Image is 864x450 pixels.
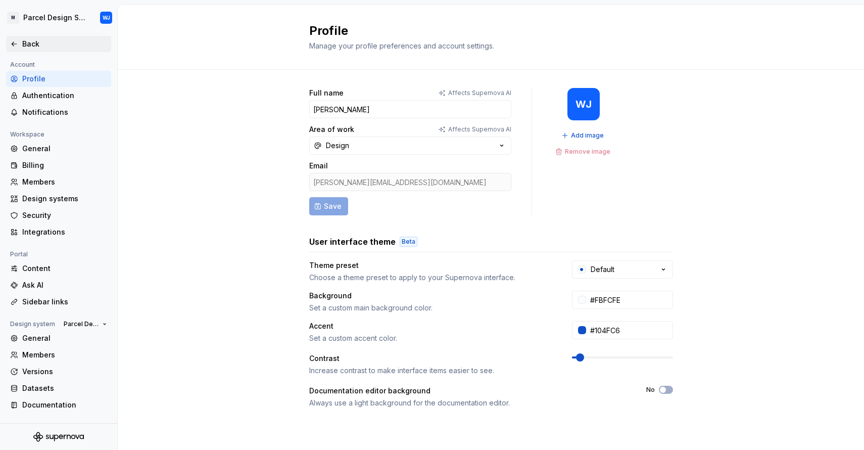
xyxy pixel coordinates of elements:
a: Content [6,260,111,277]
a: Profile [6,71,111,87]
div: Members [22,177,107,187]
div: Integrations [22,227,107,237]
a: Authentication [6,87,111,104]
label: Area of work [309,124,354,134]
div: Portal [6,248,32,260]
a: Sidebar links [6,294,111,310]
a: Security [6,207,111,223]
span: Parcel Design System [64,320,99,328]
div: Increase contrast to make interface items easier to see. [309,366,554,376]
button: Add image [558,128,608,143]
p: Affects Supernova AI [448,125,511,133]
div: Billing [22,160,107,170]
div: Parcel Design System [23,13,88,23]
div: Workspace [6,128,49,141]
a: Members [6,174,111,190]
div: WJ [575,100,592,108]
div: Documentation [22,400,107,410]
h3: User interface theme [309,236,396,248]
div: Documentation editor background [309,386,628,396]
div: Set a custom accent color. [309,333,554,343]
div: Set a custom main background color. [309,303,554,313]
svg: Supernova Logo [33,432,84,442]
div: Background [309,291,554,301]
div: Beta [400,237,417,247]
a: Ask AI [6,277,111,293]
a: Datasets [6,380,111,396]
div: Ask AI [22,280,107,290]
div: WJ [103,14,110,22]
div: Always use a light background for the documentation editor. [309,398,628,408]
div: M [7,12,19,24]
div: Sidebar links [22,297,107,307]
p: Affects Supernova AI [448,89,511,97]
div: Members [22,350,107,360]
label: Full name [309,88,344,98]
input: #104FC6 [586,321,673,339]
a: Billing [6,157,111,173]
a: Integrations [6,224,111,240]
label: No [646,386,655,394]
label: Email [309,161,328,171]
div: Account [6,59,39,71]
div: Notifications [22,107,107,117]
div: Contrast [309,353,554,364]
a: General [6,330,111,346]
a: Documentation [6,397,111,413]
div: Design [326,141,349,151]
div: Accent [309,321,554,331]
a: Members [6,347,111,363]
div: Security [22,210,107,220]
div: Design systems [22,194,107,204]
div: Theme preset [309,260,554,271]
a: General [6,141,111,157]
div: Versions [22,367,107,377]
div: Datasets [22,383,107,393]
div: Authentication [22,91,107,101]
div: Choose a theme preset to apply to your Supernova interface. [309,273,554,283]
input: #FFFFFF [586,291,673,309]
a: Design systems [6,191,111,207]
h2: Profile [309,23,661,39]
span: Manage your profile preferences and account settings. [309,41,494,50]
div: General [22,144,107,154]
span: Add image [571,131,604,140]
button: MParcel Design SystemWJ [2,7,115,29]
div: General [22,333,107,343]
div: Profile [22,74,107,84]
a: Back [6,36,111,52]
button: Default [572,260,673,279]
a: Notifications [6,104,111,120]
a: Versions [6,364,111,380]
div: Content [22,263,107,274]
div: Back [22,39,107,49]
div: Default [591,264,614,275]
div: Design system [6,318,59,330]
